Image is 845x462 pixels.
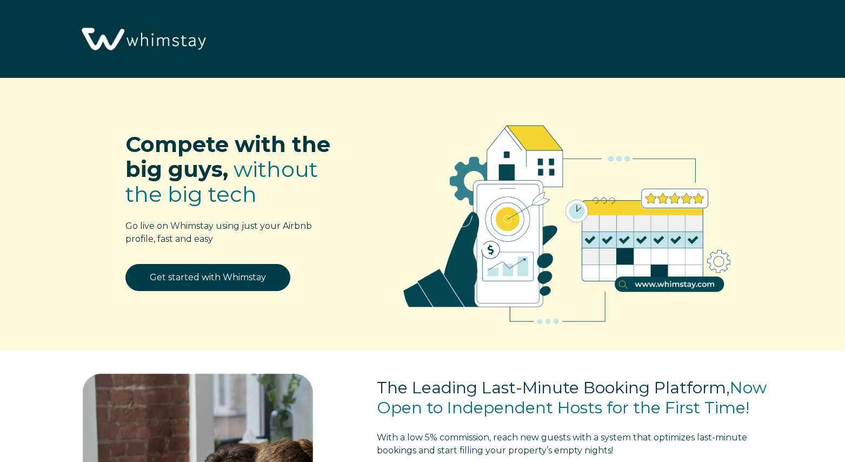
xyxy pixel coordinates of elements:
[125,221,312,244] span: Go live on Whimstay using just your Airbnb profile, fast and easy
[377,432,747,456] span: tart filling your property’s empty nights!
[76,5,210,74] img: Whimstay Logo-02 1
[125,156,318,207] span: without the big tech
[377,94,757,344] img: RBO Ilustrations-02
[377,378,730,398] span: The Leading Last-Minute Booking Platform,
[125,131,330,182] span: Compete with the big guys,
[377,378,767,418] span: Now Open to Independent Hosts for the First Time!
[125,264,290,291] a: Get started with Whimstay
[377,432,747,456] span: With a low 5% commission, reach new guests with a system that optimizes last-minute bookings and s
